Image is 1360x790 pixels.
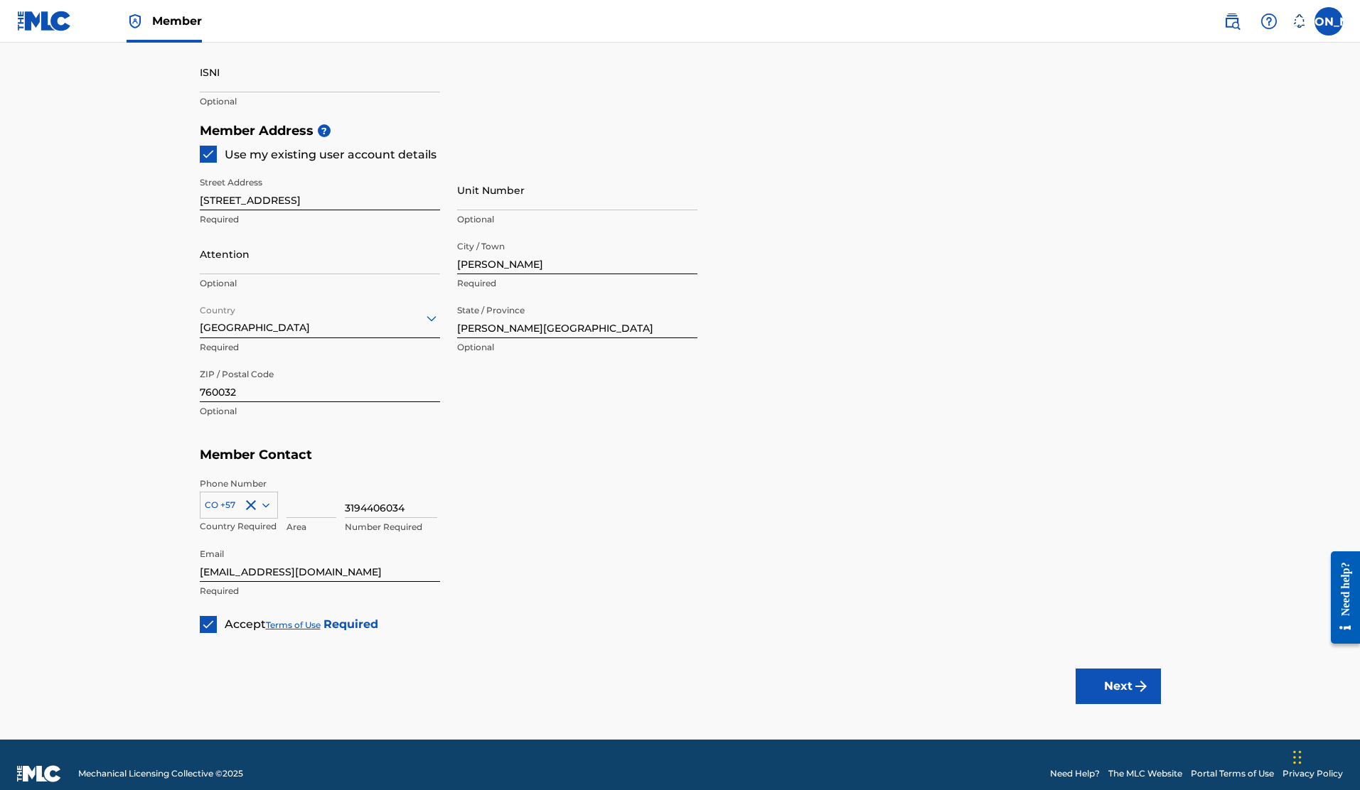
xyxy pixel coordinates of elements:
[17,11,72,31] img: MLC Logo
[1076,669,1161,704] button: Next
[152,13,202,29] span: Member
[318,124,331,137] span: ?
[225,148,437,161] span: Use my existing user account details
[17,765,61,782] img: logo
[225,617,266,631] span: Accept
[1191,767,1274,780] a: Portal Terms of Use
[200,585,440,597] p: Required
[1050,767,1100,780] a: Need Help?
[1283,767,1343,780] a: Privacy Policy
[1218,7,1246,36] a: Public Search
[323,617,378,631] strong: Required
[200,296,235,317] label: Country
[200,520,278,533] p: Country Required
[457,277,697,290] p: Required
[266,619,321,630] a: Terms of Use
[457,341,697,354] p: Optional
[457,213,697,226] p: Optional
[78,767,243,780] span: Mechanical Licensing Collective © 2025
[201,147,215,161] img: checkbox
[1320,540,1360,654] iframe: Resource Center
[200,95,440,108] p: Optional
[200,277,440,290] p: Optional
[200,116,1161,146] h5: Member Address
[1260,13,1278,30] img: help
[1133,678,1150,695] img: f7272a7cc735f4ea7f67.svg
[1108,767,1182,780] a: The MLC Website
[1224,13,1241,30] img: search
[345,521,437,534] p: Number Required
[200,405,440,418] p: Optional
[1255,7,1283,36] div: Help
[287,521,336,534] p: Area
[127,13,144,30] img: Top Rightsholder
[1315,7,1343,36] div: User Menu
[1293,736,1302,779] div: Drag
[1289,722,1360,790] iframe: Chat Widget
[201,617,215,632] img: checkbox
[200,301,440,335] div: [GEOGRAPHIC_DATA]
[200,213,440,226] p: Required
[200,440,1161,470] h5: Member Contact
[200,341,440,354] p: Required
